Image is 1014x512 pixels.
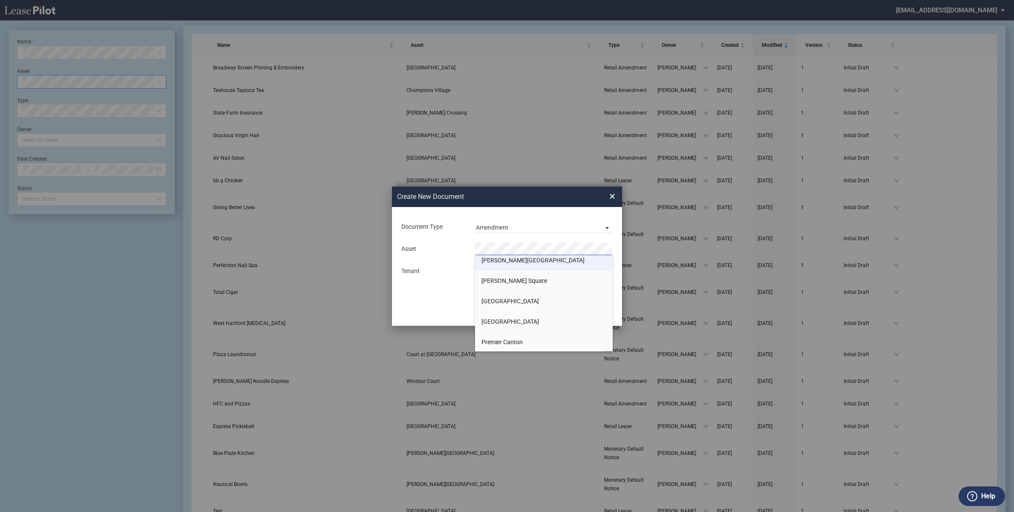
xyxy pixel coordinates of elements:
span: Premier Canton [481,339,523,345]
li: [GEOGRAPHIC_DATA] [475,291,613,311]
div: Document Type [396,223,470,231]
li: Premier Canton [475,332,613,352]
span: [GEOGRAPHIC_DATA] [481,318,539,325]
span: [PERSON_NAME] Square [481,277,547,284]
li: [PERSON_NAME][GEOGRAPHIC_DATA] [475,250,613,270]
span: [PERSON_NAME][GEOGRAPHIC_DATA] [481,257,585,264]
md-select: Document Type: Amendment [475,220,613,233]
span: [GEOGRAPHIC_DATA] [481,298,539,305]
div: Tenant [396,267,470,276]
li: [GEOGRAPHIC_DATA] [475,311,613,332]
md-dialog: Create New ... [392,187,622,326]
label: Help [981,491,995,502]
li: [PERSON_NAME] Square [475,270,613,291]
span: × [609,190,615,203]
h2: Create New Document [397,192,579,201]
div: Amendment [476,224,508,231]
div: Asset [396,245,470,253]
